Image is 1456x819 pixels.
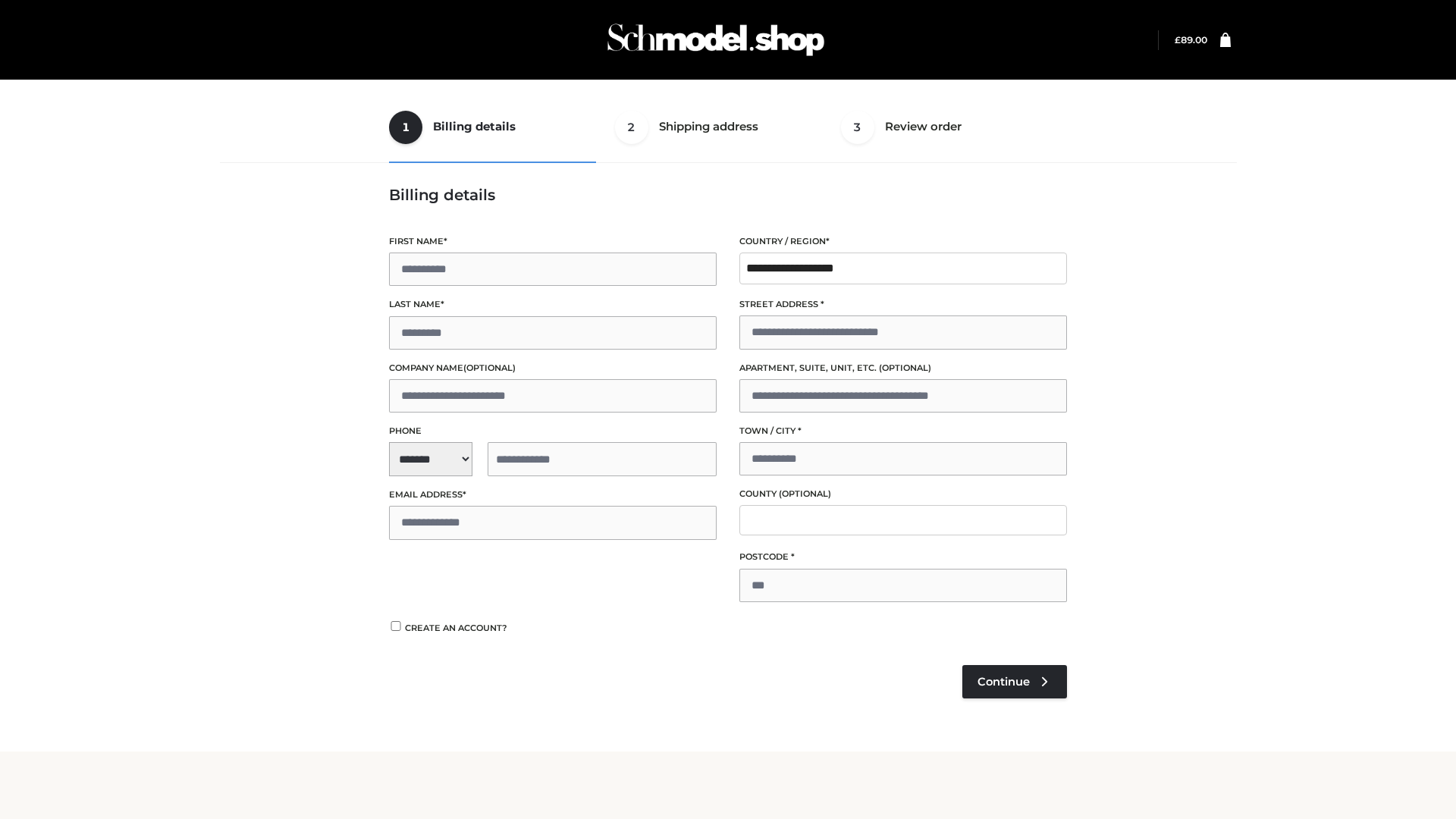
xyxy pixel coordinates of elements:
[405,623,507,633] span: Create an account?
[739,361,1067,375] label: Apartment, suite, unit, etc.
[389,621,403,631] input: Create an account?
[389,488,717,502] label: Email address
[389,424,717,438] label: Phone
[1175,34,1207,45] a: £89.00
[389,297,717,312] label: Last name
[389,234,717,249] label: First name
[739,297,1067,312] label: Street address
[962,665,1067,698] a: Continue
[739,234,1067,249] label: Country / Region
[977,675,1030,689] span: Continue
[389,361,717,375] label: Company name
[602,10,830,70] img: Schmodel Admin 964
[739,550,1067,564] label: Postcode
[389,186,1067,204] h3: Billing details
[739,424,1067,438] label: Town / City
[463,362,516,373] span: (optional)
[879,362,931,373] span: (optional)
[1175,34,1207,45] bdi: 89.00
[1175,34,1181,45] span: £
[779,488,831,499] span: (optional)
[739,487,1067,501] label: County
